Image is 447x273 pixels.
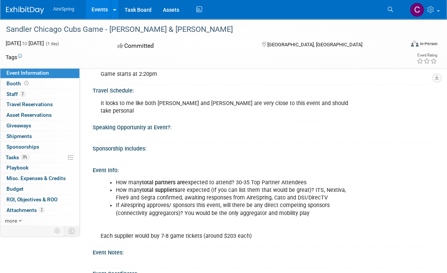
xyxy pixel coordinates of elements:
span: Shipments [6,133,32,139]
span: Asset Reservations [6,112,52,118]
a: Attachments2 [0,205,79,215]
span: Misc. Expenses & Credits [6,175,66,181]
div: It looks to me like both [PERSON_NAME] and [PERSON_NAME] are very close to this event and should ... [95,96,363,119]
li: How many expected to attend? 30-35 Top Partner Attendees [116,179,359,187]
a: Asset Reservations [0,110,79,120]
a: Travel Reservations [0,99,79,110]
span: 2 [39,207,44,213]
a: Tasks0% [0,152,79,163]
li: How many are expected (If you can list them that would be great)? ITS, Nextiva, Five9 and Segra c... [116,187,359,202]
td: Personalize Event Tab Strip [51,226,64,236]
img: Christine Silvestri [410,3,424,17]
span: AireSpring [53,6,74,12]
b: total suppliers [142,187,177,193]
div: Sponsorship Includes: [93,143,432,152]
a: Misc. Expenses & Credits [0,173,79,184]
span: Tasks [6,154,29,160]
span: 0% [21,154,29,160]
span: Event Information [6,70,49,76]
td: Tags [6,53,22,61]
span: 2 [20,91,25,97]
div: Each supplier would buy 7-8 game tickets (around $203 each) [95,175,363,244]
span: Attachments [6,207,44,213]
span: more [5,218,17,224]
b: total partners are [142,179,185,186]
span: Giveaways [6,122,31,129]
span: [GEOGRAPHIC_DATA], [GEOGRAPHIC_DATA] [267,42,362,47]
a: more [0,216,79,226]
td: Toggle Event Tabs [64,226,80,236]
a: Event Information [0,68,79,78]
span: Booth not reserved yet [23,80,30,86]
span: Sponsorships [6,144,39,150]
span: Booth [6,80,30,86]
a: Sponsorships [0,142,79,152]
span: ROI, Objectives & ROO [6,196,57,202]
span: Budget [6,186,24,192]
img: Format-Inperson.png [411,41,419,47]
a: Playbook [0,163,79,173]
a: Shipments [0,131,79,141]
div: Sandler Chicago Cubs Game - [PERSON_NAME] & [PERSON_NAME] [3,23,395,36]
div: Committed [115,39,250,53]
a: ROI, Objectives & ROO [0,195,79,205]
a: Budget [0,184,79,194]
div: Speaking Opportunity at Event?: [93,122,432,131]
div: Travel Schedule: [93,85,432,94]
span: to [21,40,28,46]
div: Event Notes: [93,247,432,256]
a: Staff2 [0,89,79,99]
div: Event Info: [93,165,432,174]
div: Event Format [370,39,438,51]
span: [DATE] [DATE] [6,40,44,46]
img: ExhibitDay [6,6,44,14]
div: In-Person [420,41,438,47]
div: Event Rating [417,53,437,57]
a: Giveaways [0,121,79,131]
span: Playbook [6,165,28,171]
span: Staff [6,91,25,97]
li: If Airespring approves/ sponsors this event, will there be any direct competing sponsors (connect... [116,202,359,217]
a: Booth [0,78,79,89]
span: (1 day) [45,41,59,46]
span: Travel Reservations [6,101,53,107]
